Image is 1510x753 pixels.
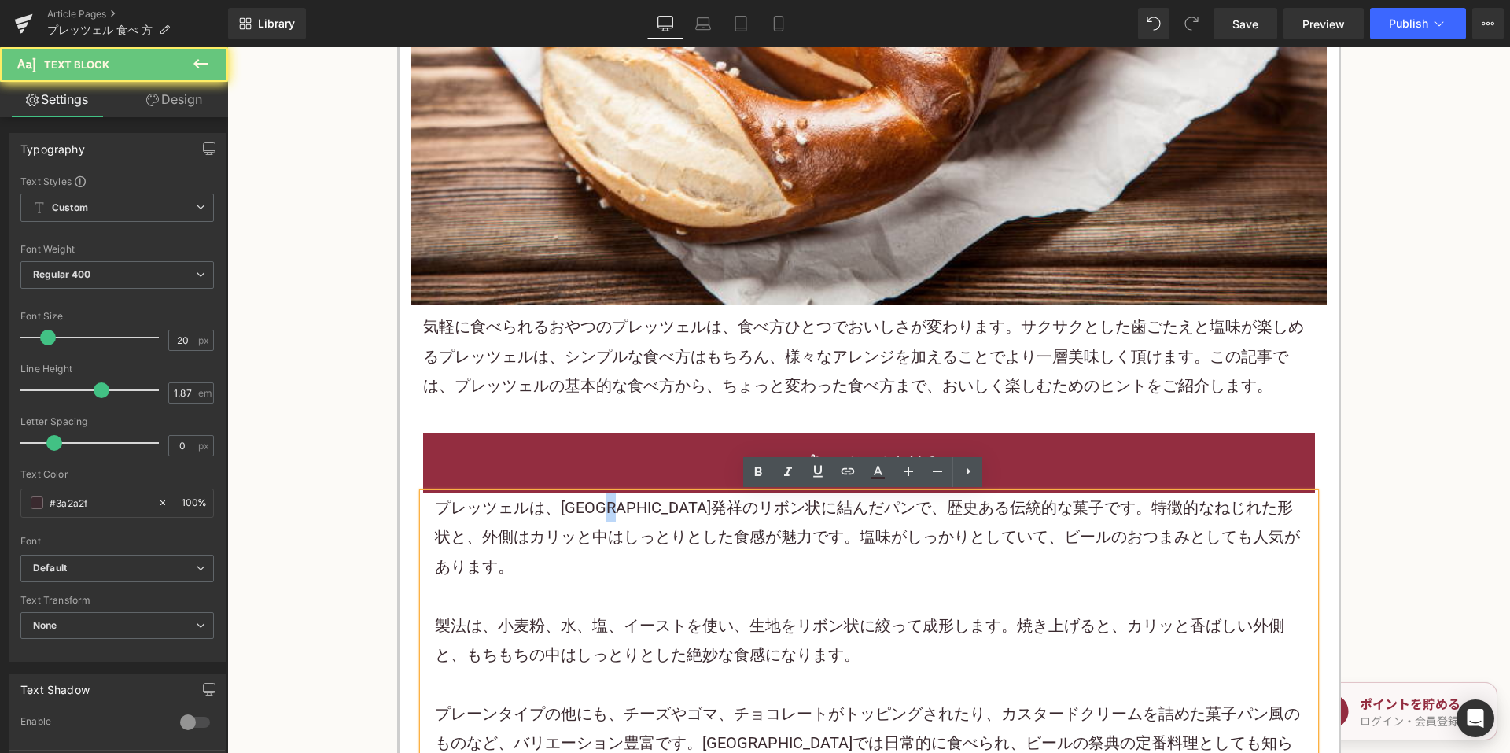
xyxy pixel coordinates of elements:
p: プレッツェルは、[GEOGRAPHIC_DATA]発祥のリボン状に結んだパンで、歴史ある伝統的な菓子です。特徴的なねじれた形状と、外側はカリッと中はしっとりとした食感が魅力です。塩味がしっかりと... [208,446,1076,534]
button: Publish [1370,8,1466,39]
span: Library [258,17,295,31]
a: Laptop [684,8,722,39]
span: Publish [1389,17,1428,30]
a: Desktop [646,8,684,39]
div: Text Color [20,469,214,480]
span: em [198,388,212,398]
p: 製法は、小麦粉、水、塩、イーストを使い、生地をリボン状に絞って成形します。焼き上げると、カリッと香ばしい外側と、もちもちの中はしっとりとした絶妙な食感になります。 [208,564,1076,623]
b: Regular 400 [33,268,91,280]
p: プレーンタイプの他にも、チーズやゴマ、チョコレートがトッピングされたり、カスタードクリームを詰めた菓子パン風のものなど、バリエーション豊富です。[GEOGRAPHIC_DATA]では日常的に食べ... [208,652,1076,740]
a: New Library [228,8,306,39]
button: More [1472,8,1504,39]
div: Font Size [20,311,214,322]
a: Preview [1283,8,1364,39]
div: Typography [20,134,85,156]
a: Mobile [760,8,797,39]
b: Custom [52,201,88,215]
h2: プレッツェルとは？ [208,401,1076,430]
div: Open Intercom Messenger [1457,699,1494,737]
div: Letter Spacing [20,416,214,427]
span: Text Block [44,58,109,71]
a: Tablet [722,8,760,39]
a: Design [117,82,231,117]
div: Enable [20,715,164,732]
b: None [33,619,57,631]
div: Line Height [20,364,214,375]
a: Article Pages [47,8,228,20]
span: Preview [1302,16,1345,32]
span: px [198,335,212,345]
div: Text Styles [20,175,214,187]
div: Text Shadow [20,674,90,696]
div: Font [20,536,214,547]
span: プレッツェル 食べ 方 [47,24,153,36]
span: px [198,441,212,451]
span: Save [1232,16,1258,32]
button: Redo [1176,8,1207,39]
div: Font Weight [20,244,214,255]
div: Text Transform [20,595,214,606]
p: 気軽に食べられるおやつのプレッツェルは、食べ方ひとつでおいしさが変わります。サクサクとした歯ごたえと塩味が楽しめるプレッツェルは、シンプルな食べ方はもちろん、様々なアレンジを加えることでより一層... [196,265,1088,353]
input: Color [50,494,150,511]
button: Undo [1138,8,1169,39]
div: % [175,489,213,517]
i: Default [33,562,67,575]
